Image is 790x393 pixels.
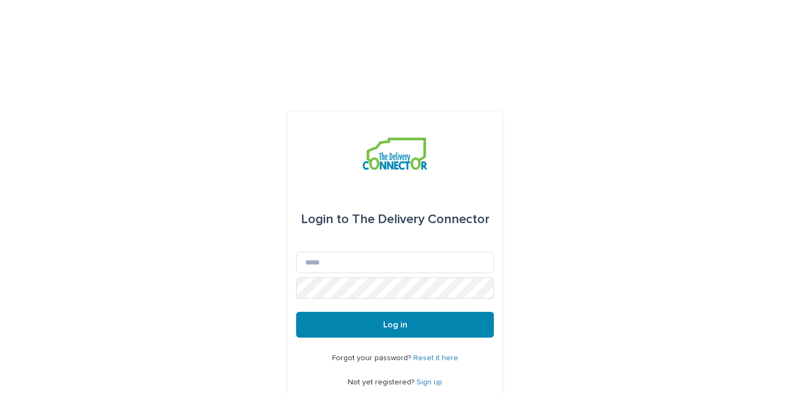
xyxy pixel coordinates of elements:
[301,204,490,234] div: The Delivery Connector
[296,312,494,338] button: Log in
[363,138,427,170] img: aCWQmA6OSGG0Kwt8cj3c
[348,378,416,386] span: Not yet registered?
[413,354,458,362] a: Reset it here
[301,213,349,226] span: Login to
[332,354,413,362] span: Forgot your password?
[383,320,407,329] span: Log in
[416,378,442,386] a: Sign up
